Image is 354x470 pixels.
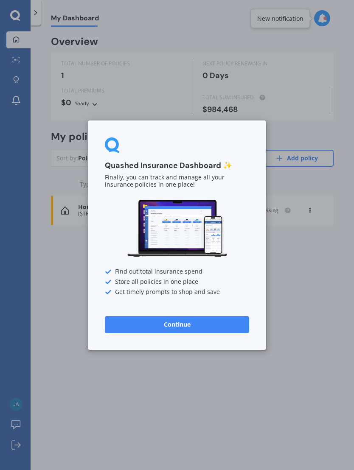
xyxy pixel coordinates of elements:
p: Finally, you can track and manage all your insurance policies in one place! [105,174,249,188]
div: Store all policies in one place [105,278,249,285]
img: Dashboard [126,199,228,258]
div: Get timely prompts to shop and save [105,288,249,295]
div: Find out total insurance spend [105,268,249,275]
h3: Quashed Insurance Dashboard ✨ [105,161,249,171]
button: Continue [105,316,249,333]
